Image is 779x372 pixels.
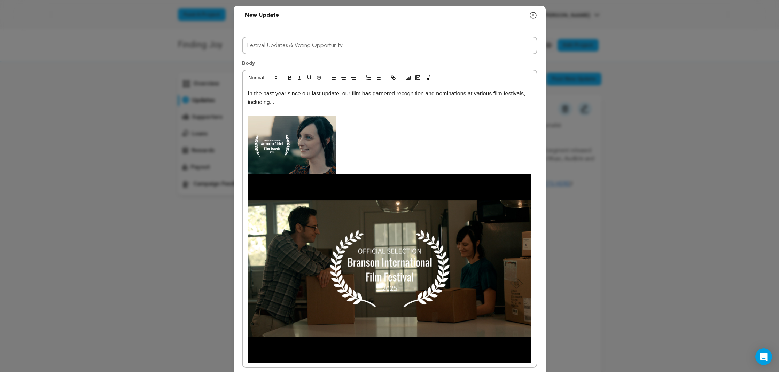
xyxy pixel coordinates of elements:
p: In the past year since our last update, our film has garnered recognition and nominations at vari... [248,89,531,107]
img: 1758593959-Branson%20International%20Film%20Fest.jpg [248,174,531,363]
span: New update [245,13,279,18]
input: Title [242,37,537,54]
div: Open Intercom Messenger [755,348,772,365]
p: Body [242,60,537,70]
img: 1758593916-17%20-%20Finding%20Joy_Authentic%20Global%20Film%20Awards.jpg [248,116,336,174]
